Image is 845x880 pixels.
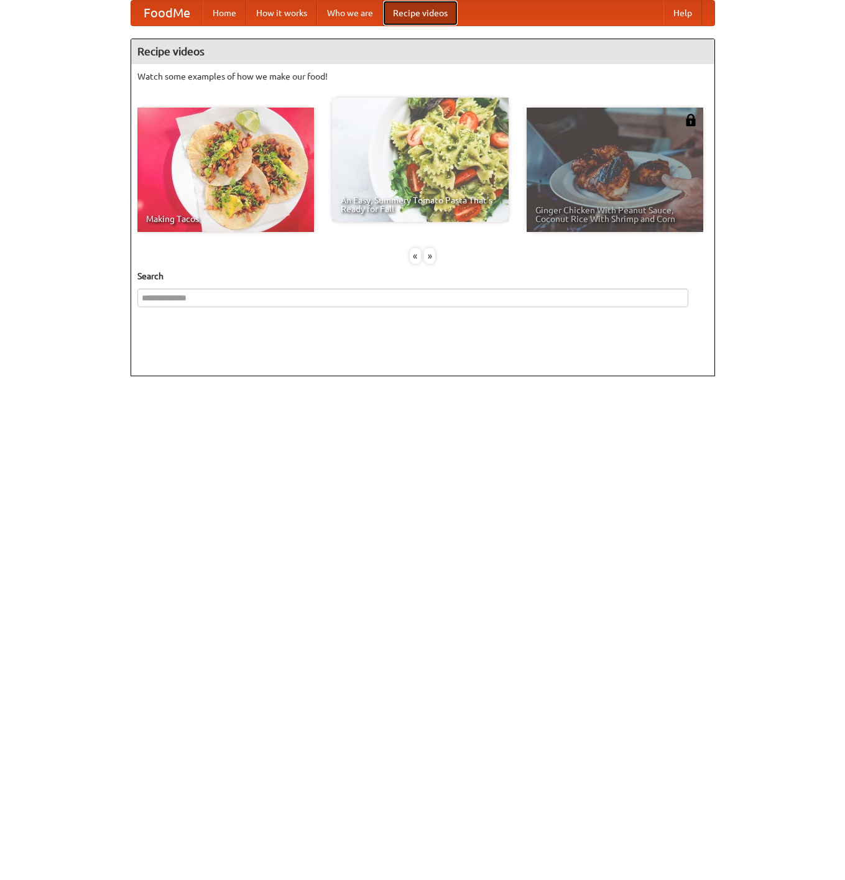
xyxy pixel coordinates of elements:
a: How it works [246,1,317,25]
div: » [424,248,435,264]
a: Making Tacos [137,108,314,232]
p: Watch some examples of how we make our food! [137,70,708,83]
a: FoodMe [131,1,203,25]
span: Making Tacos [146,215,305,223]
a: Who we are [317,1,383,25]
a: An Easy, Summery Tomato Pasta That's Ready for Fall [332,98,509,222]
a: Help [663,1,702,25]
a: Home [203,1,246,25]
a: Recipe videos [383,1,458,25]
span: An Easy, Summery Tomato Pasta That's Ready for Fall [341,196,500,213]
h5: Search [137,270,708,282]
h4: Recipe videos [131,39,714,64]
img: 483408.png [685,114,697,126]
div: « [410,248,421,264]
